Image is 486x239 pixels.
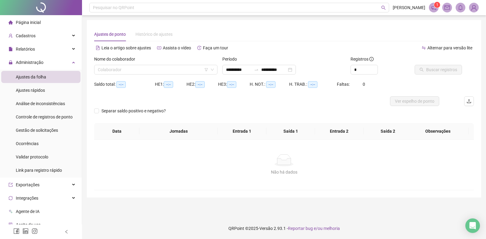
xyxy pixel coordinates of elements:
label: Período [222,56,241,62]
span: sync [9,196,13,200]
span: file [9,47,13,51]
span: Exportações [16,182,39,187]
footer: QRPoint © 2025 - 2.93.1 - [82,218,486,239]
div: H. TRAB.: [289,81,337,88]
span: Link para registro rápido [16,168,62,173]
span: Validar protocolo [16,154,48,159]
th: Entrada 2 [315,123,364,140]
div: H. NOT.: [250,81,289,88]
span: Observações [412,128,464,134]
sup: 1 [434,2,440,8]
span: youtube [157,46,161,50]
span: down [210,68,214,71]
span: Agente de IA [16,209,39,214]
div: HE 1: [155,81,187,88]
span: Análise de inconsistências [16,101,65,106]
span: --:-- [116,81,126,88]
span: --:-- [195,81,205,88]
th: Jornadas [139,123,218,140]
th: Data [94,123,139,140]
span: export [9,183,13,187]
button: Ver espelho de ponto [390,96,439,106]
div: Open Intercom Messenger [465,218,480,233]
span: Página inicial [16,20,41,25]
div: Não há dados [101,169,467,175]
span: Histórico de ajustes [135,32,173,37]
span: filter [204,68,208,71]
span: Gestão de solicitações [16,128,58,133]
span: linkedin [22,228,29,234]
span: bell [458,5,463,10]
span: notification [431,5,436,10]
span: mail [444,5,450,10]
span: --:-- [227,81,236,88]
span: 1 [436,3,438,7]
span: Leia o artigo sobre ajustes [101,45,151,50]
span: Ajustes rápidos [16,88,45,93]
span: search [381,5,386,10]
span: [PERSON_NAME] [393,4,425,11]
th: Entrada 1 [218,123,266,140]
span: to [254,67,259,72]
label: Nome do colaborador [94,56,139,62]
span: audit [9,223,13,227]
span: file-text [96,46,100,50]
span: Cadastros [16,33,36,38]
span: user-add [9,34,13,38]
span: Separar saldo positivo e negativo? [99,108,168,114]
span: facebook [13,228,19,234]
span: Faça um tour [203,45,228,50]
span: Aceite de uso [16,222,41,227]
span: Faltas: [337,82,351,87]
span: left [64,230,69,234]
span: Registros [351,56,374,62]
span: swap [422,46,426,50]
span: history [197,46,201,50]
span: Controle de registros de ponto [16,115,73,119]
span: Alternar para versão lite [427,45,472,50]
th: Saída 2 [364,123,412,140]
span: lock [9,60,13,65]
span: Integrações [16,196,38,201]
span: swap-right [254,67,259,72]
div: Saldo total: [94,81,155,88]
span: home [9,20,13,25]
div: HE 2: [187,81,218,88]
button: Buscar registros [415,65,462,75]
span: Relatórios [16,47,35,51]
span: Reportar bug e/ou melhoria [288,226,340,231]
span: --:-- [266,81,276,88]
th: Saída 1 [266,123,315,140]
span: instagram [32,228,38,234]
span: --:-- [308,81,317,88]
span: 0 [363,82,365,87]
img: 76514 [469,3,478,12]
span: Ajustes da folha [16,75,46,79]
span: Assista o vídeo [163,45,191,50]
span: Ajustes de ponto [94,32,126,37]
span: upload [467,99,471,104]
span: info-circle [369,57,374,61]
th: Observações [407,123,469,140]
span: Ocorrências [16,141,39,146]
span: Versão [259,226,273,231]
span: --:-- [164,81,173,88]
span: Administração [16,60,43,65]
div: HE 3: [218,81,250,88]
